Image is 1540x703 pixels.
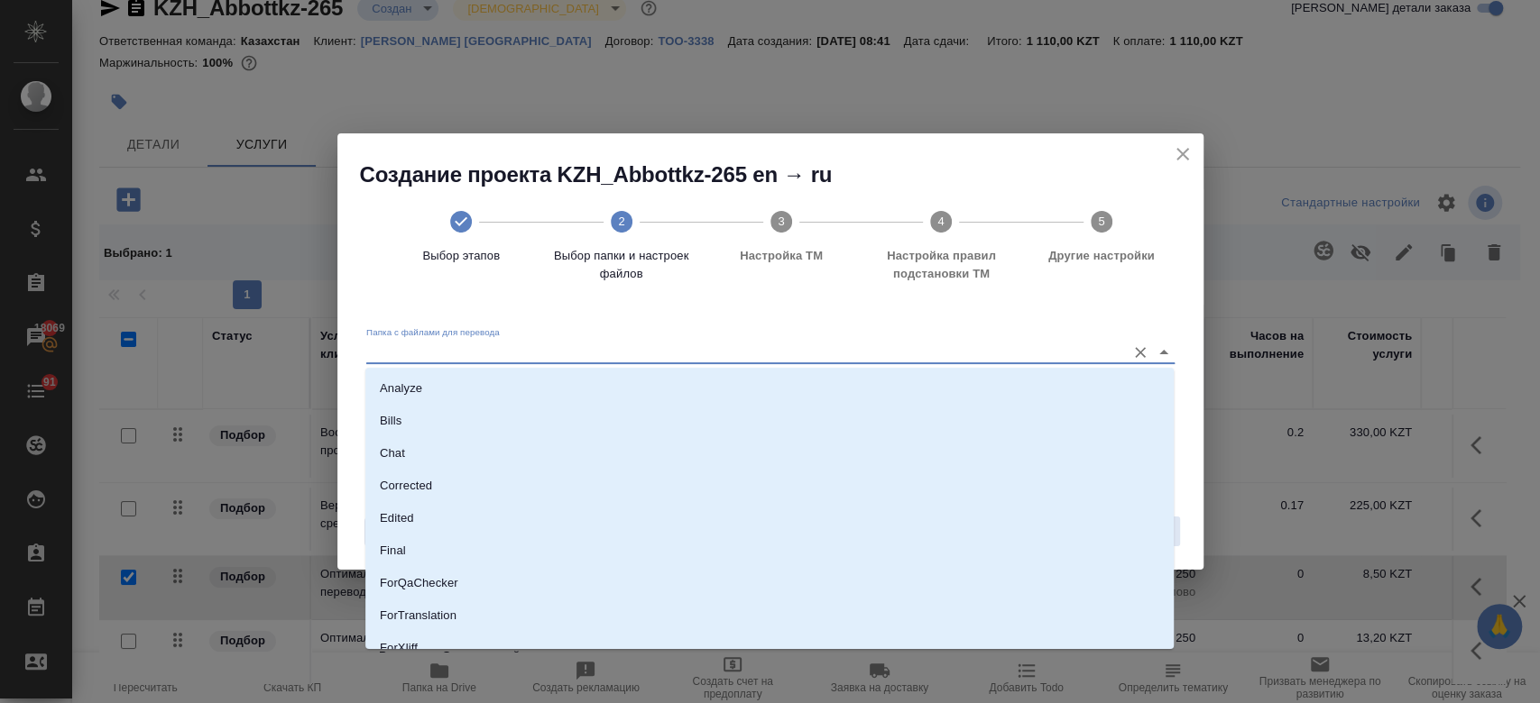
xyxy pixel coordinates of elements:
text: 5 [1098,215,1104,228]
span: Настройка ТМ [708,247,853,265]
p: ForTranslation [380,607,456,625]
p: Analyze [380,379,422,397]
p: Chat [380,444,405,462]
p: ForQaChecker [380,574,458,592]
button: close [1169,141,1196,168]
text: 3 [778,215,784,228]
p: Bills [380,412,401,430]
p: Final [380,542,406,560]
p: Edited [380,509,414,527]
span: Другие настройки [1028,247,1174,265]
label: Папка с файлами для перевода [366,328,500,337]
span: Настройка правил подстановки TM [869,247,1014,283]
text: 4 [938,215,945,228]
text: 2 [618,215,624,228]
button: Очистить [1128,340,1153,365]
p: ForXliff [380,639,418,657]
h2: Создание проекта KZH_Abbottkz-265 en → ru [360,160,1203,189]
button: Close [1151,340,1176,365]
span: Выбор папки и настроек файлов [549,247,694,283]
p: Corrected [380,477,432,495]
span: Выбор этапов [389,247,534,265]
button: Назад [364,517,422,546]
